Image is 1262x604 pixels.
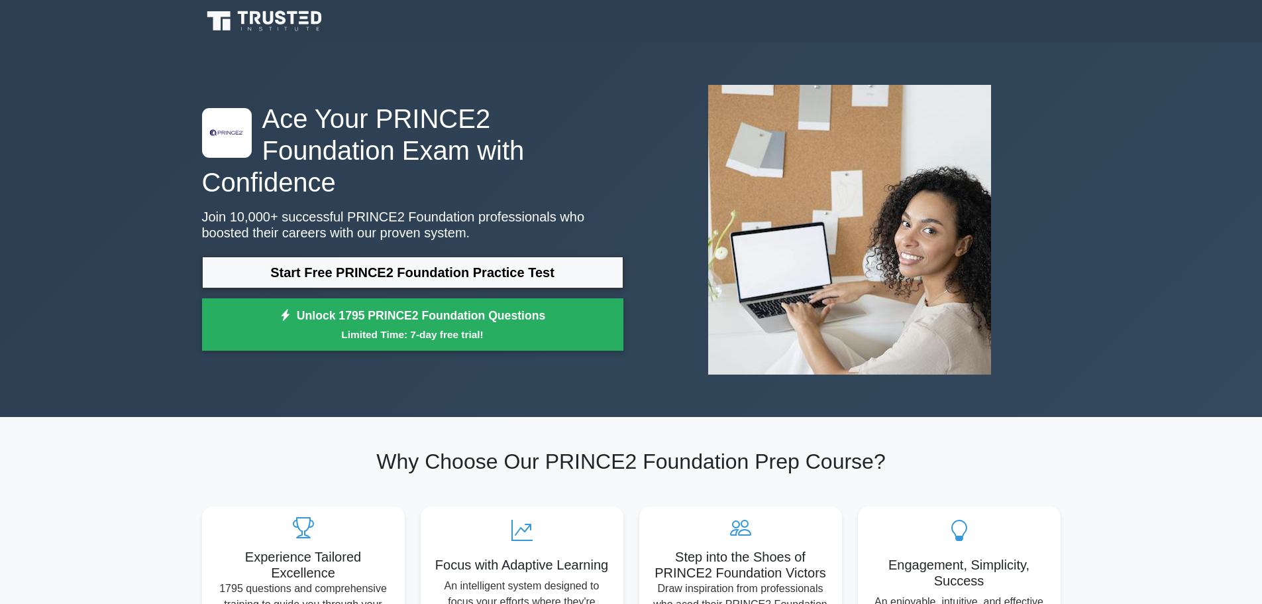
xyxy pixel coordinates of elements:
a: Unlock 1795 PRINCE2 Foundation QuestionsLimited Time: 7-day free trial! [202,298,623,351]
a: Start Free PRINCE2 Foundation Practice Test [202,257,623,288]
h2: Why Choose Our PRINCE2 Foundation Prep Course? [202,449,1061,474]
h5: Engagement, Simplicity, Success [868,557,1050,589]
small: Limited Time: 7-day free trial! [219,327,607,342]
p: Join 10,000+ successful PRINCE2 Foundation professionals who boosted their careers with our prove... [202,209,623,241]
h5: Focus with Adaptive Learning [431,557,613,573]
h5: Experience Tailored Excellence [213,549,394,581]
h1: Ace Your PRINCE2 Foundation Exam with Confidence [202,103,623,198]
h5: Step into the Shoes of PRINCE2 Foundation Victors [650,549,831,581]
